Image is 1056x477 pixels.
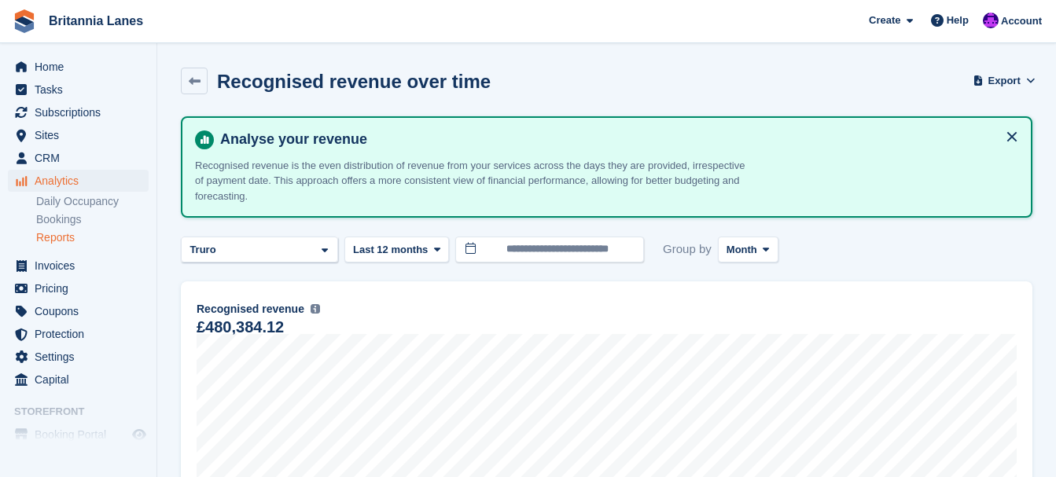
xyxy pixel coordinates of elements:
[36,230,149,245] a: Reports
[8,56,149,78] a: menu
[35,346,129,368] span: Settings
[311,304,320,314] img: icon-info-grey-7440780725fd019a000dd9b08b2336e03edf1995a4989e88bcd33f0948082b44.svg
[947,13,969,28] span: Help
[35,147,129,169] span: CRM
[8,424,149,446] a: menu
[869,13,900,28] span: Create
[14,404,156,420] span: Storefront
[8,255,149,277] a: menu
[36,194,149,209] a: Daily Occupancy
[8,300,149,322] a: menu
[35,300,129,322] span: Coupons
[8,346,149,368] a: menu
[35,277,129,299] span: Pricing
[35,424,129,446] span: Booking Portal
[36,212,149,227] a: Bookings
[1001,13,1042,29] span: Account
[214,130,1018,149] h4: Analyse your revenue
[13,9,36,33] img: stora-icon-8386f47178a22dfd0bd8f6a31ec36ba5ce8667c1dd55bd0f319d3a0aa187defe.svg
[8,277,149,299] a: menu
[8,124,149,146] a: menu
[8,79,149,101] a: menu
[35,101,129,123] span: Subscriptions
[35,124,129,146] span: Sites
[983,13,999,28] img: Mark Lane
[663,237,712,262] span: Group by
[35,255,129,277] span: Invoices
[35,56,129,78] span: Home
[195,158,745,204] p: Recognised revenue is the even distribution of revenue from your services across the days they ar...
[130,425,149,444] a: Preview store
[35,79,129,101] span: Tasks
[217,71,491,92] h2: Recognised revenue over time
[344,237,449,262] button: Last 12 months
[8,147,149,169] a: menu
[976,68,1032,94] button: Export
[8,369,149,391] a: menu
[8,101,149,123] a: menu
[988,73,1021,89] span: Export
[197,301,304,317] span: Recognised revenue
[8,170,149,192] a: menu
[35,323,129,345] span: Protection
[718,237,778,262] button: Month
[8,323,149,345] a: menu
[197,321,284,334] div: £480,384.12
[353,242,428,258] span: Last 12 months
[727,242,757,258] span: Month
[42,8,149,34] a: Britannia Lanes
[35,170,129,192] span: Analytics
[187,242,222,258] div: Truro
[35,369,129,391] span: Capital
